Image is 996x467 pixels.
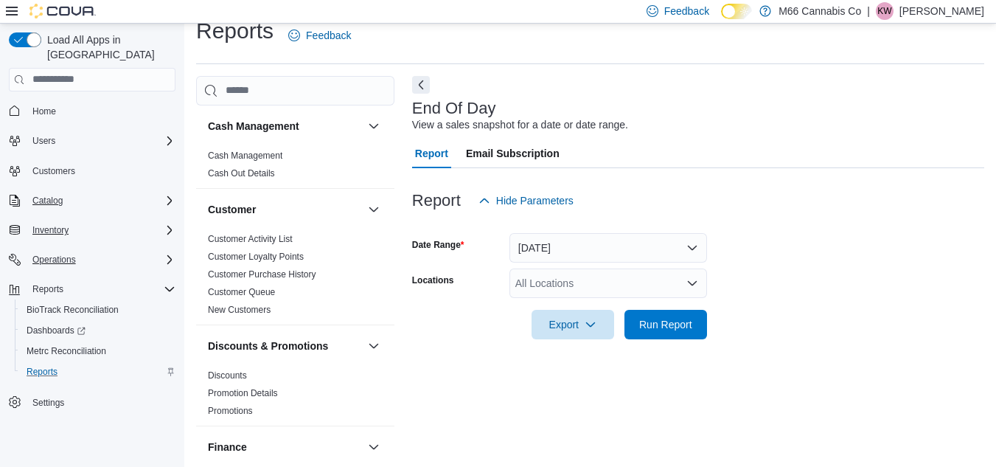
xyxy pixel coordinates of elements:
[32,397,64,409] span: Settings
[877,2,891,20] span: KW
[208,287,275,297] a: Customer Queue
[721,4,752,19] input: Dark Mode
[27,280,69,298] button: Reports
[27,345,106,357] span: Metrc Reconciliation
[365,438,383,456] button: Finance
[3,131,181,151] button: Users
[412,100,496,117] h3: End Of Day
[32,165,75,177] span: Customers
[15,362,181,382] button: Reports
[3,160,181,181] button: Customers
[867,2,870,20] p: |
[29,4,96,18] img: Cova
[208,339,328,353] h3: Discounts & Promotions
[21,342,112,360] a: Metrc Reconciliation
[208,387,278,399] span: Promotion Details
[208,339,362,353] button: Discounts & Promotions
[466,139,560,168] span: Email Subscription
[21,322,175,339] span: Dashboards
[3,249,181,270] button: Operations
[415,139,448,168] span: Report
[412,76,430,94] button: Next
[208,286,275,298] span: Customer Queue
[32,254,76,266] span: Operations
[208,370,247,381] a: Discounts
[779,2,861,20] p: M66 Cannabis Co
[208,269,316,280] span: Customer Purchase History
[208,202,362,217] button: Customer
[21,301,175,319] span: BioTrack Reconciliation
[27,162,81,180] a: Customers
[27,325,86,336] span: Dashboards
[208,119,362,134] button: Cash Management
[21,342,175,360] span: Metrc Reconciliation
[208,405,253,417] span: Promotions
[876,2,894,20] div: Kattie Walters
[27,394,70,412] a: Settings
[208,269,316,280] a: Customer Purchase History
[473,186,579,215] button: Hide Parameters
[27,192,69,210] button: Catalog
[412,274,454,286] label: Locations
[3,220,181,241] button: Inventory
[32,135,55,147] span: Users
[27,221,74,239] button: Inventory
[208,167,275,179] span: Cash Out Details
[27,280,175,298] span: Reports
[3,190,181,211] button: Catalog
[365,337,383,355] button: Discounts & Promotions
[624,310,707,339] button: Run Report
[27,221,175,239] span: Inventory
[27,366,58,378] span: Reports
[32,195,63,207] span: Catalog
[282,21,357,50] a: Feedback
[540,310,605,339] span: Export
[509,233,707,263] button: [DATE]
[3,279,181,300] button: Reports
[208,440,247,454] h3: Finance
[532,310,614,339] button: Export
[306,28,351,43] span: Feedback
[196,16,274,46] h1: Reports
[208,251,304,263] span: Customer Loyalty Points
[196,147,394,188] div: Cash Management
[208,305,271,315] a: New Customers
[32,105,56,117] span: Home
[3,100,181,122] button: Home
[208,233,293,245] span: Customer Activity List
[21,301,125,319] a: BioTrack Reconciliation
[15,300,181,320] button: BioTrack Reconciliation
[208,234,293,244] a: Customer Activity List
[208,202,256,217] h3: Customer
[27,132,61,150] button: Users
[208,388,278,398] a: Promotion Details
[32,283,63,295] span: Reports
[208,304,271,316] span: New Customers
[664,4,709,18] span: Feedback
[639,317,692,332] span: Run Report
[208,151,282,161] a: Cash Management
[686,277,698,289] button: Open list of options
[27,392,175,411] span: Settings
[21,363,175,381] span: Reports
[365,201,383,218] button: Customer
[21,363,63,381] a: Reports
[15,341,181,362] button: Metrc Reconciliation
[208,150,282,162] span: Cash Management
[412,239,464,251] label: Date Range
[412,117,628,133] div: View a sales snapshot for a date or date range.
[208,168,275,179] a: Cash Out Details
[208,252,304,262] a: Customer Loyalty Points
[27,162,175,180] span: Customers
[15,320,181,341] a: Dashboards
[208,406,253,416] a: Promotions
[41,32,175,62] span: Load All Apps in [GEOGRAPHIC_DATA]
[27,192,175,210] span: Catalog
[32,224,69,236] span: Inventory
[496,193,574,208] span: Hide Parameters
[196,367,394,426] div: Discounts & Promotions
[208,119,299,134] h3: Cash Management
[27,103,62,120] a: Home
[21,322,91,339] a: Dashboards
